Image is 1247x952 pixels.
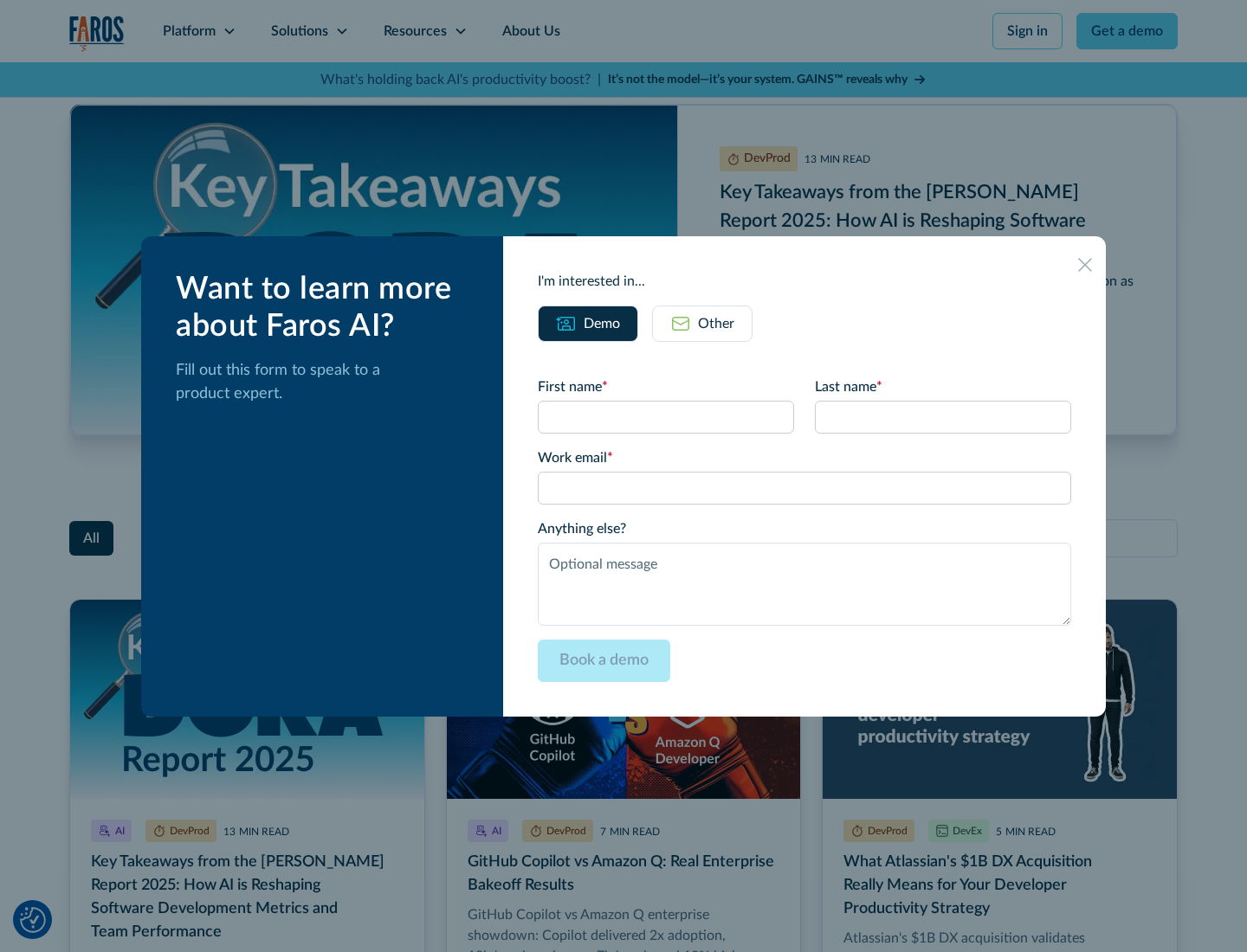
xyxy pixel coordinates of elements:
div: Demo [584,313,620,334]
div: Want to learn more about Faros AI? [176,271,475,345]
form: Email Form [538,376,1071,682]
div: Other [698,313,734,334]
label: Work email [538,447,1071,468]
div: I'm interested in... [538,271,1071,292]
label: Last name [815,376,1071,397]
input: Book a demo [538,640,670,682]
p: Fill out this form to speak to a product expert. [176,359,475,406]
label: Anything else? [538,518,1071,539]
label: First name [538,376,794,397]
